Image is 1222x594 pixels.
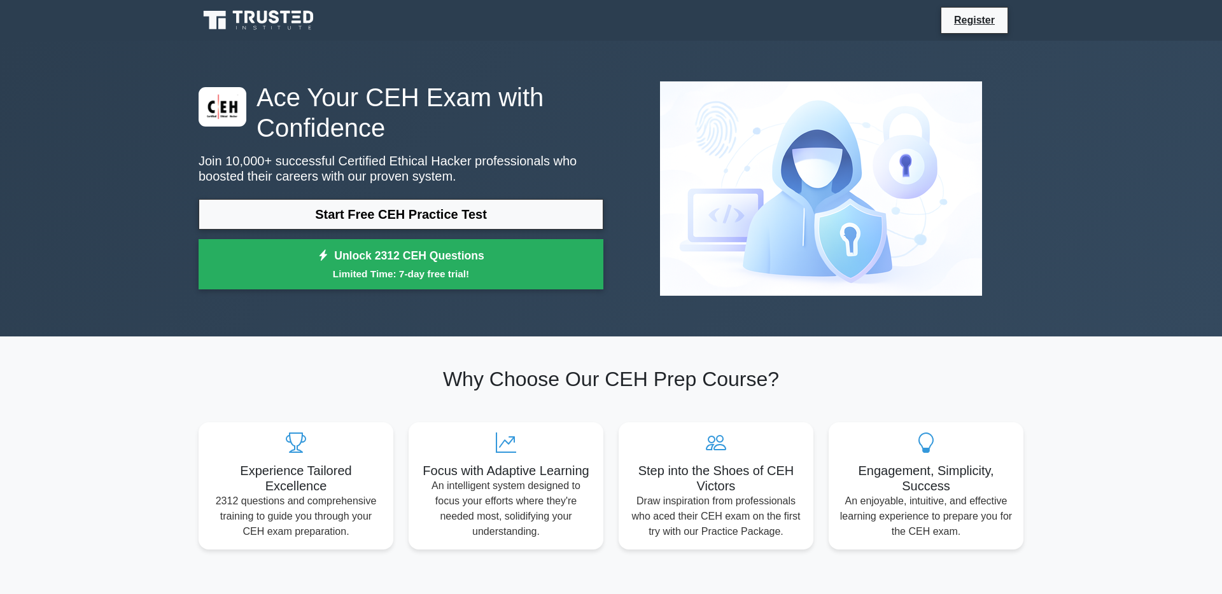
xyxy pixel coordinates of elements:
a: Register [946,12,1002,28]
p: 2312 questions and comprehensive training to guide you through your CEH exam preparation. [209,494,383,539]
p: An intelligent system designed to focus your efforts where they're needed most, solidifying your ... [419,478,593,539]
h1: Ace Your CEH Exam with Confidence [199,82,603,143]
p: An enjoyable, intuitive, and effective learning experience to prepare you for the CEH exam. [839,494,1013,539]
h5: Engagement, Simplicity, Success [839,463,1013,494]
p: Draw inspiration from professionals who aced their CEH exam on the first try with our Practice Pa... [629,494,803,539]
small: Limited Time: 7-day free trial! [214,266,587,281]
h5: Focus with Adaptive Learning [419,463,593,478]
a: Start Free CEH Practice Test [199,199,603,230]
p: Join 10,000+ successful Certified Ethical Hacker professionals who boosted their careers with our... [199,153,603,184]
h5: Step into the Shoes of CEH Victors [629,463,803,494]
h2: Why Choose Our CEH Prep Course? [199,367,1023,391]
a: Unlock 2312 CEH QuestionsLimited Time: 7-day free trial! [199,239,603,290]
h5: Experience Tailored Excellence [209,463,383,494]
img: Certified Ethical Hacker Preview [650,71,992,306]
